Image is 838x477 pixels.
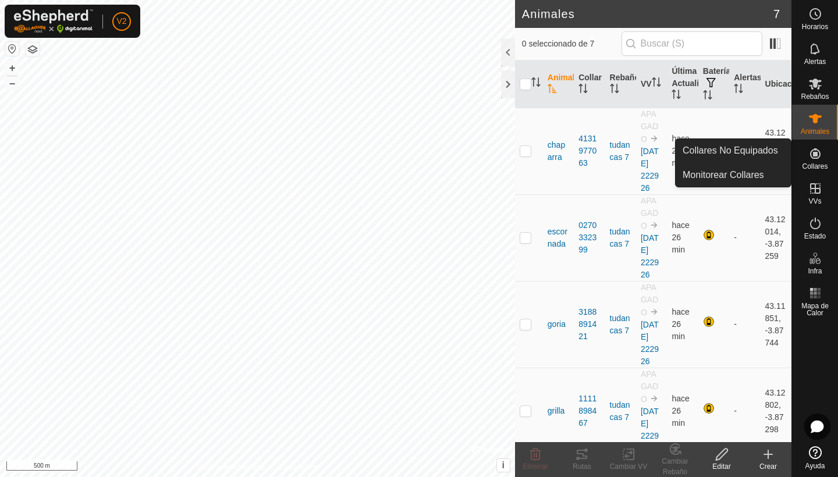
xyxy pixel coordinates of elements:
span: VVs [808,198,821,205]
img: hasta [649,134,659,143]
span: 18 ago 2025, 6:37 [672,134,689,168]
a: Política de Privacidad [197,462,264,472]
span: Collares No Equipados [683,144,778,158]
a: Collares No Equipados [676,139,791,162]
img: hasta [649,220,659,230]
h2: Animales [522,7,773,21]
td: 43.12769, -3.87279 [761,108,791,194]
span: 7 [773,5,780,23]
img: hasta [649,307,659,316]
span: 18 ago 2025, 6:37 [672,394,689,428]
th: VV [636,60,667,108]
img: hasta [649,394,659,403]
p-sorticon: Activar para ordenar [578,86,588,95]
span: Ayuda [805,462,825,469]
a: [DATE] 222926 [641,233,659,279]
td: 43.12014, -3.87259 [761,194,791,281]
button: Restablecer Mapa [5,42,19,56]
a: Ayuda [792,442,838,474]
span: APAGADO [641,283,658,317]
span: Rebaños [801,93,829,100]
span: Collares [802,163,828,170]
span: grilla [548,405,565,417]
span: APAGADO [641,196,658,230]
td: 43.12802, -3.87298 [761,368,791,454]
span: Mapa de Calor [795,302,835,316]
span: goria [548,318,566,330]
div: Editar [698,461,745,472]
span: Alertas [804,58,826,65]
span: 18 ago 2025, 6:37 [672,307,689,341]
span: Eliminar [523,462,548,471]
span: V2 [116,15,126,27]
div: Rutas [559,461,605,472]
button: i [497,459,510,472]
img: Logo Gallagher [14,9,93,33]
button: + [5,61,19,75]
span: escornada [548,226,569,250]
span: Monitorear Collares [683,168,764,182]
div: tudancas 7 [610,226,631,250]
td: 43.11851, -3.87744 [761,281,791,368]
td: - [729,194,760,281]
div: Cambiar Rebaño [652,456,698,477]
th: Alertas [729,60,760,108]
span: APAGADO [641,109,658,144]
p-sorticon: Activar para ordenar [734,86,743,95]
div: 0270332399 [578,219,600,256]
p-sorticon: Activar para ordenar [531,79,541,88]
span: Animales [801,128,829,135]
th: Collar [574,60,605,108]
span: 0 seleccionado de 7 [522,38,622,50]
a: Contáctenos [278,462,317,472]
div: tudancas 7 [610,139,631,163]
a: [DATE] 222926 [641,320,659,366]
th: Última Actualización [667,60,698,108]
td: - [729,281,760,368]
th: Batería [698,60,729,108]
span: chaparra [548,139,569,163]
span: Infra [808,268,822,275]
p-sorticon: Activar para ordenar [672,91,681,101]
div: 1111898467 [578,393,600,429]
button: – [5,76,19,90]
a: Monitorear Collares [676,163,791,187]
div: tudancas 7 [610,312,631,337]
span: 18 ago 2025, 6:37 [672,220,689,254]
span: i [502,460,505,470]
a: [DATE] 222926 [641,147,659,193]
div: 4131977063 [578,133,600,169]
span: Horarios [802,23,828,30]
td: - [729,108,760,194]
th: Ubicación [761,60,791,108]
p-sorticon: Activar para ordenar [548,86,557,95]
p-sorticon: Activar para ordenar [610,86,619,95]
div: Cambiar VV [605,461,652,472]
input: Buscar (S) [622,31,762,56]
th: Rebaño [605,60,636,108]
span: Estado [804,233,826,240]
div: tudancas 7 [610,399,631,423]
td: - [729,368,760,454]
div: 3188891421 [578,306,600,343]
span: APAGADO [641,369,658,404]
th: Animal [543,60,574,108]
a: [DATE] 222926 [641,407,659,453]
button: Capas del Mapa [26,42,40,56]
p-sorticon: Activar para ordenar [703,92,712,101]
p-sorticon: Activar para ordenar [652,79,661,88]
div: Crear [745,461,791,472]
